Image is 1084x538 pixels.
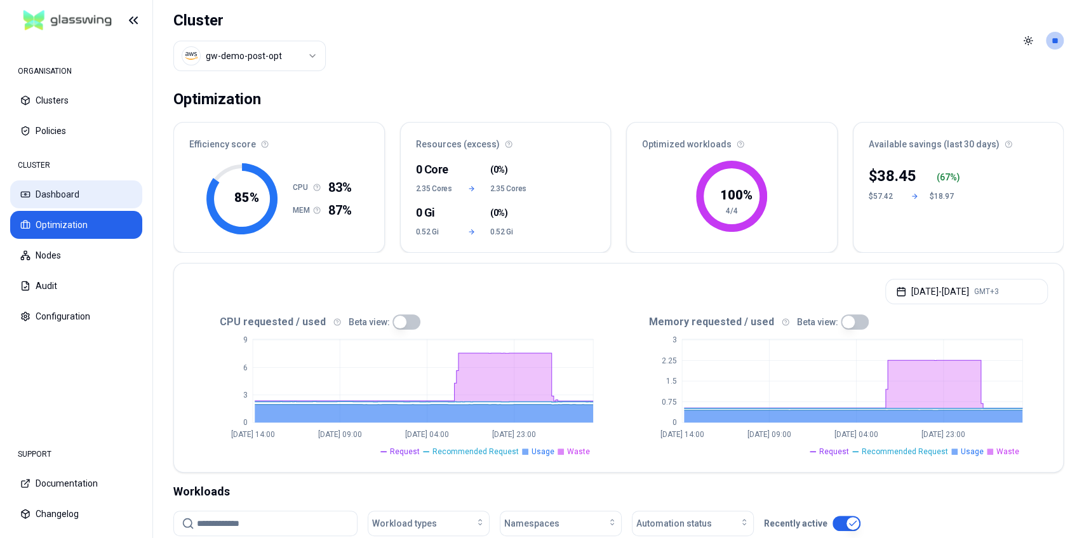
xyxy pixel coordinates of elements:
[627,123,837,158] div: Optimized workloads
[173,483,1064,501] div: Workloads
[500,511,622,536] button: Namespaces
[293,182,313,192] h1: CPU
[862,447,948,457] span: Recommended Request
[493,163,504,176] span: 0%
[10,86,142,114] button: Clusters
[328,178,352,196] span: 83%
[206,50,282,62] div: gw-demo-post-opt
[532,447,554,457] span: Usage
[10,302,142,330] button: Configuration
[672,418,677,427] tspan: 0
[930,191,960,201] div: $18.97
[234,190,258,205] tspan: 85 %
[921,430,965,439] tspan: [DATE] 23:00
[490,184,528,194] span: 2.35 Cores
[940,171,950,184] p: 67
[764,517,827,530] p: Recently active
[672,335,677,344] tspan: 3
[10,272,142,300] button: Audit
[368,511,490,536] button: Workload types
[10,152,142,178] div: CLUSTER
[869,166,916,186] div: $
[797,316,838,328] p: Beta view:
[720,187,753,203] tspan: 100 %
[10,469,142,497] button: Documentation
[372,517,437,530] span: Workload types
[819,447,849,457] span: Request
[349,316,390,328] p: Beta view:
[243,418,248,427] tspan: 0
[10,180,142,208] button: Dashboard
[869,191,899,201] div: $57.42
[490,206,507,219] span: ( )
[619,314,1048,330] div: Memory requested / used
[996,447,1019,457] span: Waste
[504,517,559,530] span: Namespaces
[10,241,142,269] button: Nodes
[666,377,677,386] tspan: 1.5
[401,123,611,158] div: Resources (excess)
[492,430,536,439] tspan: [DATE] 23:00
[243,335,248,344] tspan: 9
[636,517,712,530] span: Automation status
[293,205,313,215] h1: MEM
[416,161,453,178] div: 0 Core
[961,447,984,457] span: Usage
[231,430,275,439] tspan: [DATE] 14:00
[632,511,754,536] button: Automation status
[10,500,142,528] button: Changelog
[405,430,449,439] tspan: [DATE] 04:00
[10,117,142,145] button: Policies
[243,363,248,372] tspan: 6
[853,123,1064,158] div: Available savings (last 30 days)
[662,356,677,365] tspan: 2.25
[490,227,528,237] span: 0.52 Gi
[660,430,704,439] tspan: [DATE] 14:00
[173,10,326,30] h1: Cluster
[726,206,738,215] tspan: 4/4
[416,204,453,222] div: 0 Gi
[390,447,420,457] span: Request
[432,447,519,457] span: Recommended Request
[173,41,326,71] button: Select a value
[185,50,197,62] img: aws
[18,6,117,36] img: GlassWing
[416,184,453,194] span: 2.35 Cores
[328,201,352,219] span: 87%
[834,430,878,439] tspan: [DATE] 04:00
[173,86,261,112] div: Optimization
[747,430,791,439] tspan: [DATE] 09:00
[174,123,384,158] div: Efficiency score
[885,279,1048,304] button: [DATE]-[DATE]GMT+3
[567,447,590,457] span: Waste
[416,227,453,237] span: 0.52 Gi
[10,211,142,239] button: Optimization
[877,166,916,186] p: 38.45
[974,286,999,297] span: GMT+3
[189,314,619,330] div: CPU requested / used
[318,430,362,439] tspan: [DATE] 09:00
[243,391,248,400] tspan: 3
[10,441,142,467] div: SUPPORT
[490,163,507,176] span: ( )
[10,58,142,84] div: ORGANISATION
[937,171,960,184] div: ( %)
[662,398,677,407] tspan: 0.75
[493,206,504,219] span: 0%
